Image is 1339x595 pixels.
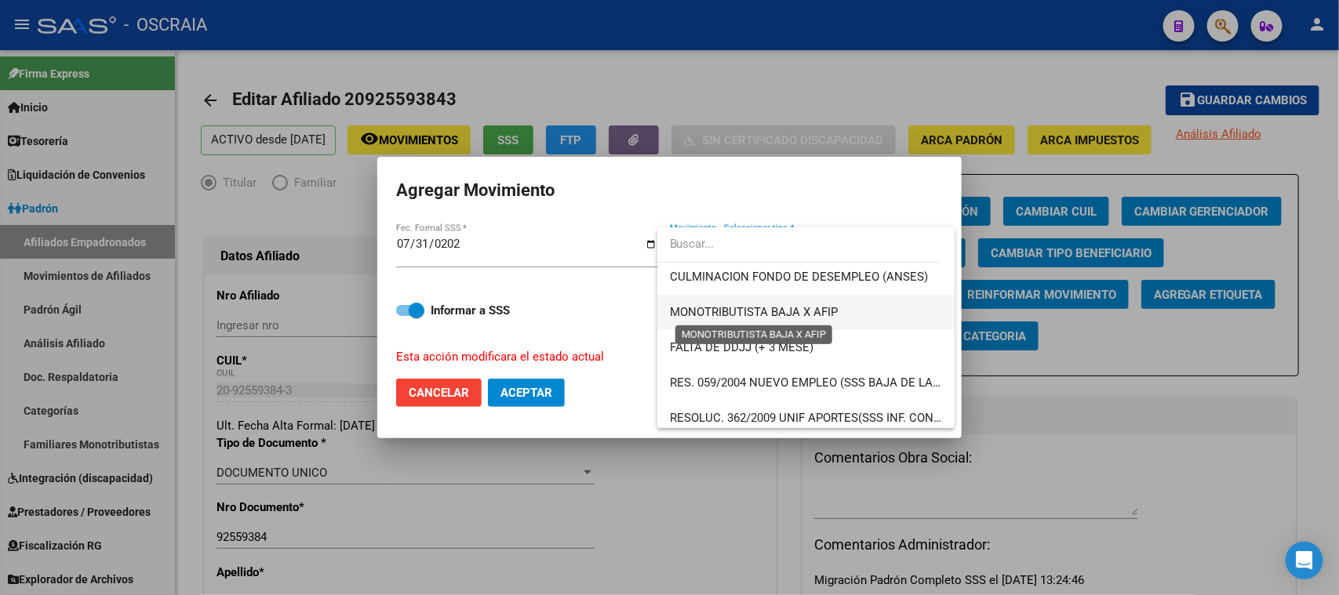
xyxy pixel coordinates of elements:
span: MONOTRIBUTISTA BAJA X AFIP [670,305,838,319]
div: Open Intercom Messenger [1286,542,1323,579]
span: CULMINACION FONDO DE DESEMPLEO (ANSES) [670,270,928,284]
span: RES. 059/2004 NUEVO EMPLEO (SSS BAJA DE LA OPCION) [670,376,982,390]
span: RESOLUC. 362/2009 UNIF APORTES(SSS INF. CON BAJAS) [670,411,977,425]
span: FALTA DE DDJJ (+ 3 MESE) [670,340,813,354]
